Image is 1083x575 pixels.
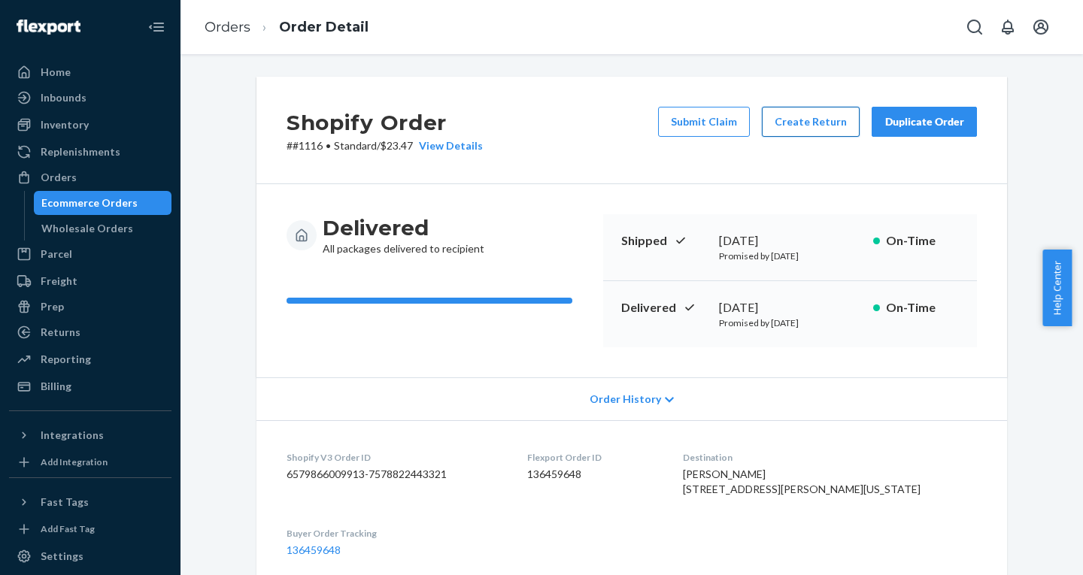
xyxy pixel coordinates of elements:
a: Billing [9,374,171,398]
a: Order Detail [279,19,369,35]
div: Home [41,65,71,80]
h2: Shopify Order [287,107,483,138]
span: Standard [334,139,377,152]
button: View Details [413,138,483,153]
div: Wholesale Orders [41,221,133,236]
a: Prep [9,295,171,319]
button: Open account menu [1026,12,1056,42]
a: 136459648 [287,543,341,556]
div: Fast Tags [41,495,89,510]
a: Add Fast Tag [9,520,171,538]
p: Promised by [DATE] [719,316,861,329]
dt: Destination [683,451,977,464]
span: Order History [590,392,661,407]
div: Duplicate Order [884,114,964,129]
p: Shipped [621,232,707,250]
button: Open notifications [993,12,1023,42]
a: Inventory [9,113,171,137]
dd: 136459648 [527,467,658,482]
div: Parcel [41,247,72,262]
p: Promised by [DATE] [719,250,861,262]
div: Settings [41,549,83,564]
img: Flexport logo [17,20,80,35]
div: Reporting [41,352,91,367]
button: Close Navigation [141,12,171,42]
a: Inbounds [9,86,171,110]
ol: breadcrumbs [193,5,381,50]
div: Ecommerce Orders [41,195,138,210]
a: Orders [205,19,250,35]
dt: Shopify V3 Order ID [287,451,503,464]
div: Inbounds [41,90,86,105]
div: Orders [41,170,77,185]
button: Help Center [1042,250,1072,326]
div: All packages delivered to recipient [323,214,484,256]
a: Orders [9,165,171,189]
a: Returns [9,320,171,344]
a: Freight [9,269,171,293]
button: Fast Tags [9,490,171,514]
dt: Flexport Order ID [527,451,658,464]
div: Add Fast Tag [41,522,95,535]
a: Ecommerce Orders [34,191,172,215]
span: • [326,139,331,152]
dd: 6579866009913-7578822443321 [287,467,503,482]
p: # #1116 / $23.47 [287,138,483,153]
div: Replenishments [41,144,120,159]
div: Billing [41,379,71,394]
a: Reporting [9,347,171,371]
h3: Delivered [323,214,484,241]
dt: Buyer Order Tracking [287,527,503,540]
p: Delivered [621,299,707,316]
div: Add Integration [41,455,108,468]
a: Settings [9,544,171,568]
span: [PERSON_NAME] [STREET_ADDRESS][PERSON_NAME][US_STATE] [683,468,921,495]
div: Freight [41,274,77,289]
div: [DATE] [719,299,861,316]
button: Submit Claim [658,107,750,137]
div: Integrations [41,428,104,443]
div: Prep [41,299,64,314]
button: Duplicate Order [872,107,977,137]
p: On-Time [886,232,959,250]
div: [DATE] [719,232,861,250]
div: Returns [41,325,80,340]
button: Create Return [762,107,860,137]
button: Open Search Box [960,12,990,42]
a: Home [9,60,171,84]
div: Inventory [41,117,89,132]
a: Wholesale Orders [34,216,172,241]
a: Replenishments [9,140,171,164]
button: Integrations [9,423,171,447]
p: On-Time [886,299,959,316]
a: Add Integration [9,453,171,471]
a: Parcel [9,242,171,266]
